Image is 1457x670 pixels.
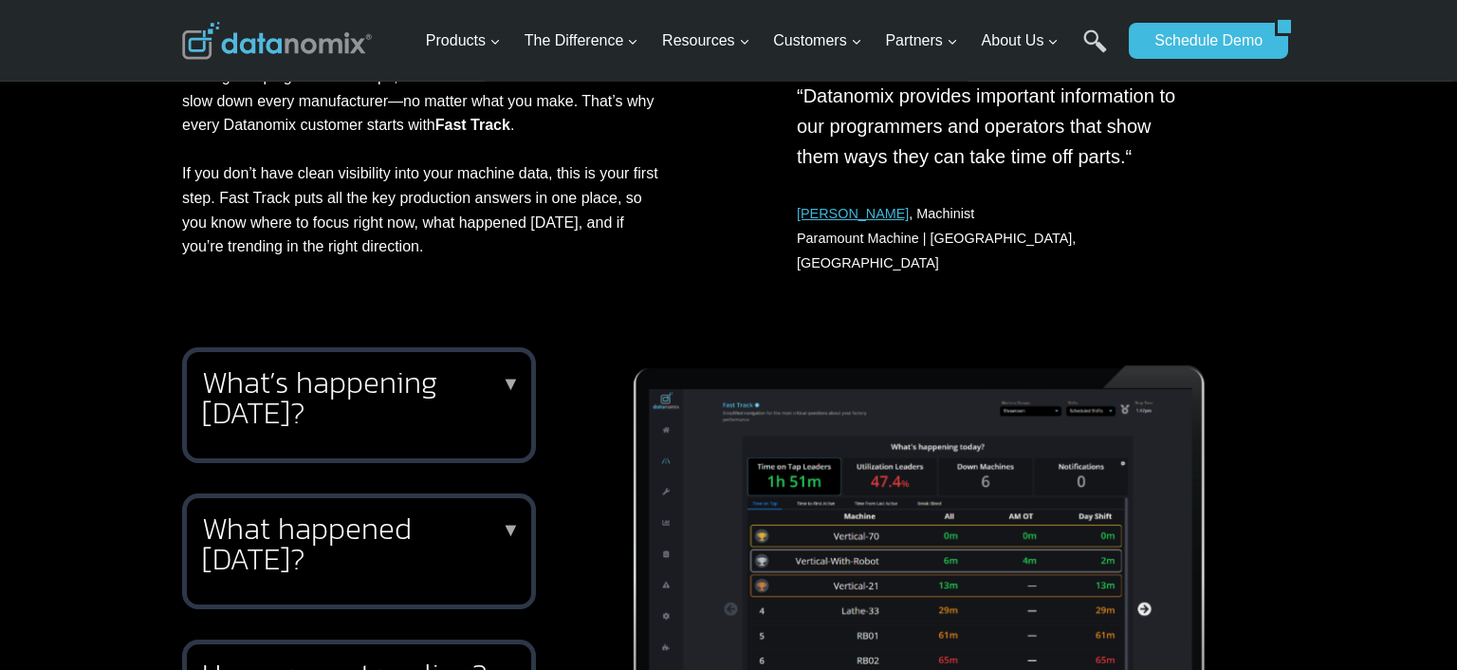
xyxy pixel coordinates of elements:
a: [PERSON_NAME] [797,206,909,221]
p: ▼ [502,377,521,390]
h2: What happened [DATE]? [202,513,508,574]
span: About Us [982,28,1060,53]
p: “Datanomix provides important information to our programmers and operators that show them ways th... [797,81,1176,172]
p: Paramount Machine | [GEOGRAPHIC_DATA], [GEOGRAPHIC_DATA] [797,202,1176,276]
span: The Difference [525,28,639,53]
iframe: Chat Widget [1362,579,1457,670]
strong: Fast Track [435,117,510,133]
a: Search [1083,29,1107,72]
img: Datanomix [182,22,372,60]
a: Schedule Demo [1129,23,1275,59]
span: Customers [773,28,861,53]
p: Through helping 100’s of shops, we’ve identified common wastes that slow down every manufacturer—... [182,65,668,259]
nav: Primary Navigation [418,10,1120,72]
span: Products [426,28,501,53]
p: ▼ [502,523,521,536]
span: Resources [662,28,749,53]
h2: What’s happening [DATE]? [202,367,508,428]
span: Partners [885,28,957,53]
span: , Machinist [797,206,974,221]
